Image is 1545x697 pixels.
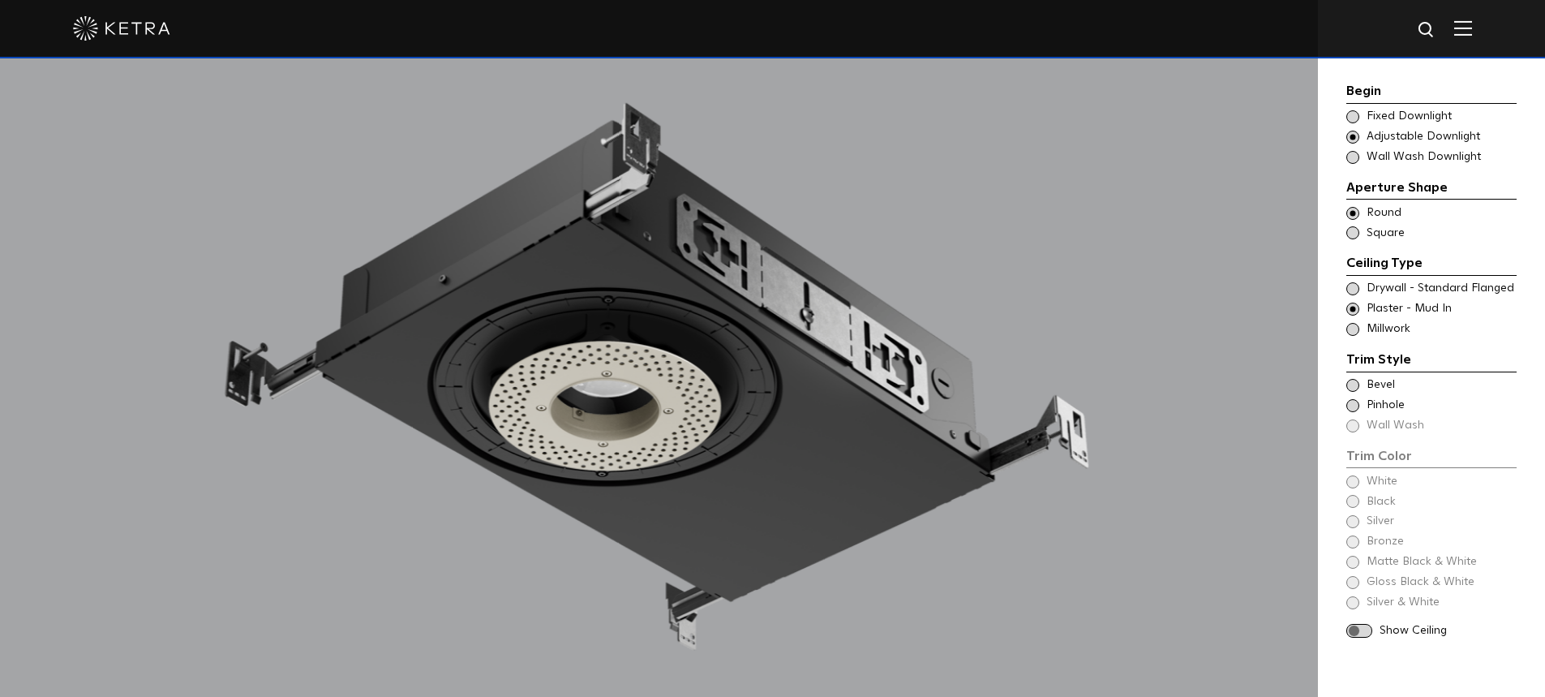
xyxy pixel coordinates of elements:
div: Ceiling Type [1346,253,1517,276]
span: Bevel [1367,377,1515,394]
div: Aperture Shape [1346,178,1517,200]
span: Round [1367,205,1515,222]
span: Fixed Downlight [1367,109,1515,125]
span: Adjustable Downlight [1367,129,1515,145]
img: ketra-logo-2019-white [73,16,170,41]
span: Square [1367,226,1515,242]
span: Pinhole [1367,398,1515,414]
span: Show Ceiling [1380,623,1517,639]
img: search icon [1417,20,1437,41]
span: Drywall - Standard Flanged [1367,281,1515,297]
img: Hamburger%20Nav.svg [1454,20,1472,36]
span: Plaster - Mud In [1367,301,1515,317]
span: Wall Wash Downlight [1367,149,1515,166]
span: Millwork [1367,321,1515,338]
div: Trim Style [1346,350,1517,372]
div: Begin [1346,81,1517,104]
